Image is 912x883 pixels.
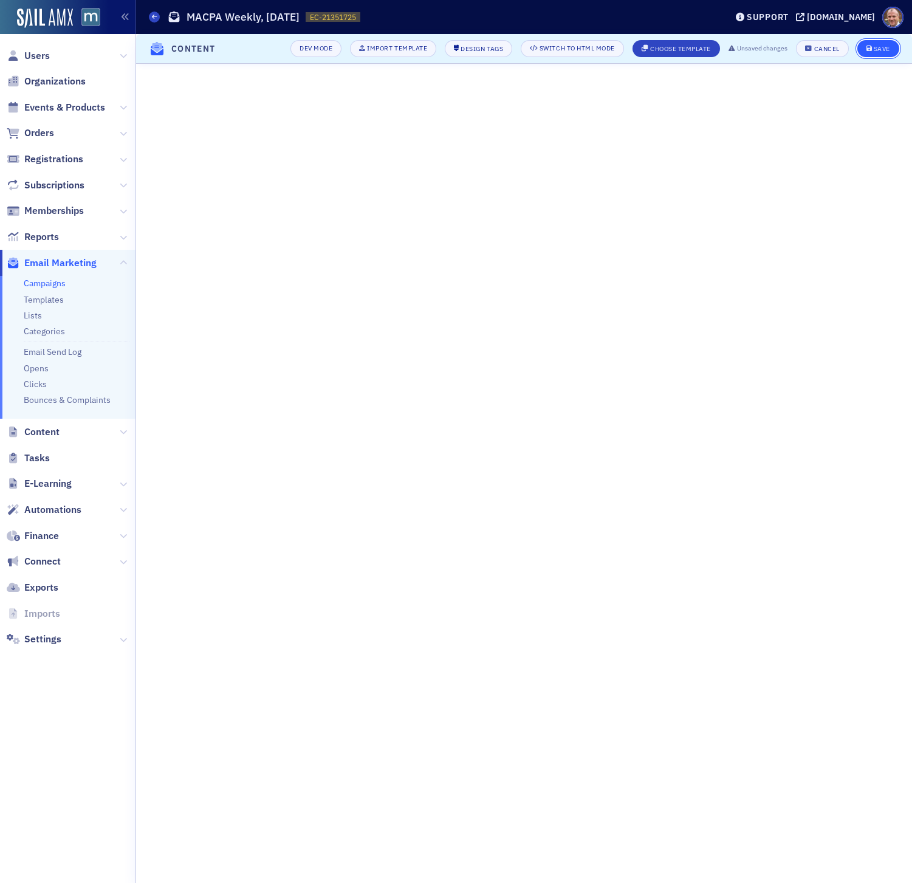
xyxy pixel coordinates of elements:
[445,40,512,57] button: Design Tags
[7,529,59,543] a: Finance
[24,581,58,594] span: Exports
[7,607,60,620] a: Imports
[7,425,60,439] a: Content
[24,346,81,357] a: Email Send Log
[24,379,47,390] a: Clicks
[461,46,503,52] div: Design Tags
[7,477,72,490] a: E-Learning
[24,326,65,337] a: Categories
[24,633,61,646] span: Settings
[796,40,848,57] button: Cancel
[24,555,61,568] span: Connect
[7,503,81,517] a: Automations
[633,40,720,57] button: Choose Template
[807,12,875,22] div: [DOMAIN_NAME]
[81,8,100,27] img: SailAMX
[24,363,49,374] a: Opens
[24,529,59,543] span: Finance
[650,46,711,52] div: Choose Template
[310,12,356,22] span: EC-21351725
[7,49,50,63] a: Users
[24,452,50,465] span: Tasks
[7,581,58,594] a: Exports
[73,8,100,29] a: View Homepage
[17,9,73,28] img: SailAMX
[350,40,436,57] button: Import Template
[7,230,59,244] a: Reports
[882,7,903,28] span: Profile
[7,179,84,192] a: Subscriptions
[24,477,72,490] span: E-Learning
[24,204,84,218] span: Memberships
[540,45,615,52] div: Switch to HTML Mode
[7,153,83,166] a: Registrations
[24,256,97,270] span: Email Marketing
[24,126,54,140] span: Orders
[7,204,84,218] a: Memberships
[24,294,64,305] a: Templates
[24,394,111,405] a: Bounces & Complaints
[7,256,97,270] a: Email Marketing
[747,12,789,22] div: Support
[7,75,86,88] a: Organizations
[874,46,890,52] div: Save
[7,452,50,465] a: Tasks
[290,40,341,57] button: Dev Mode
[7,555,61,568] a: Connect
[24,75,86,88] span: Organizations
[24,607,60,620] span: Imports
[24,153,83,166] span: Registrations
[857,40,899,57] button: Save
[24,278,66,289] a: Campaigns
[7,126,54,140] a: Orders
[24,425,60,439] span: Content
[367,45,427,52] div: Import Template
[24,230,59,244] span: Reports
[24,179,84,192] span: Subscriptions
[7,633,61,646] a: Settings
[737,44,787,53] span: Unsaved changes
[24,310,42,321] a: Lists
[7,101,105,114] a: Events & Products
[24,503,81,517] span: Automations
[796,13,879,21] button: [DOMAIN_NAME]
[814,46,840,52] div: Cancel
[187,10,300,24] h1: MACPA Weekly, [DATE]
[24,49,50,63] span: Users
[171,43,216,55] h4: Content
[24,101,105,114] span: Events & Products
[521,40,624,57] button: Switch to HTML Mode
